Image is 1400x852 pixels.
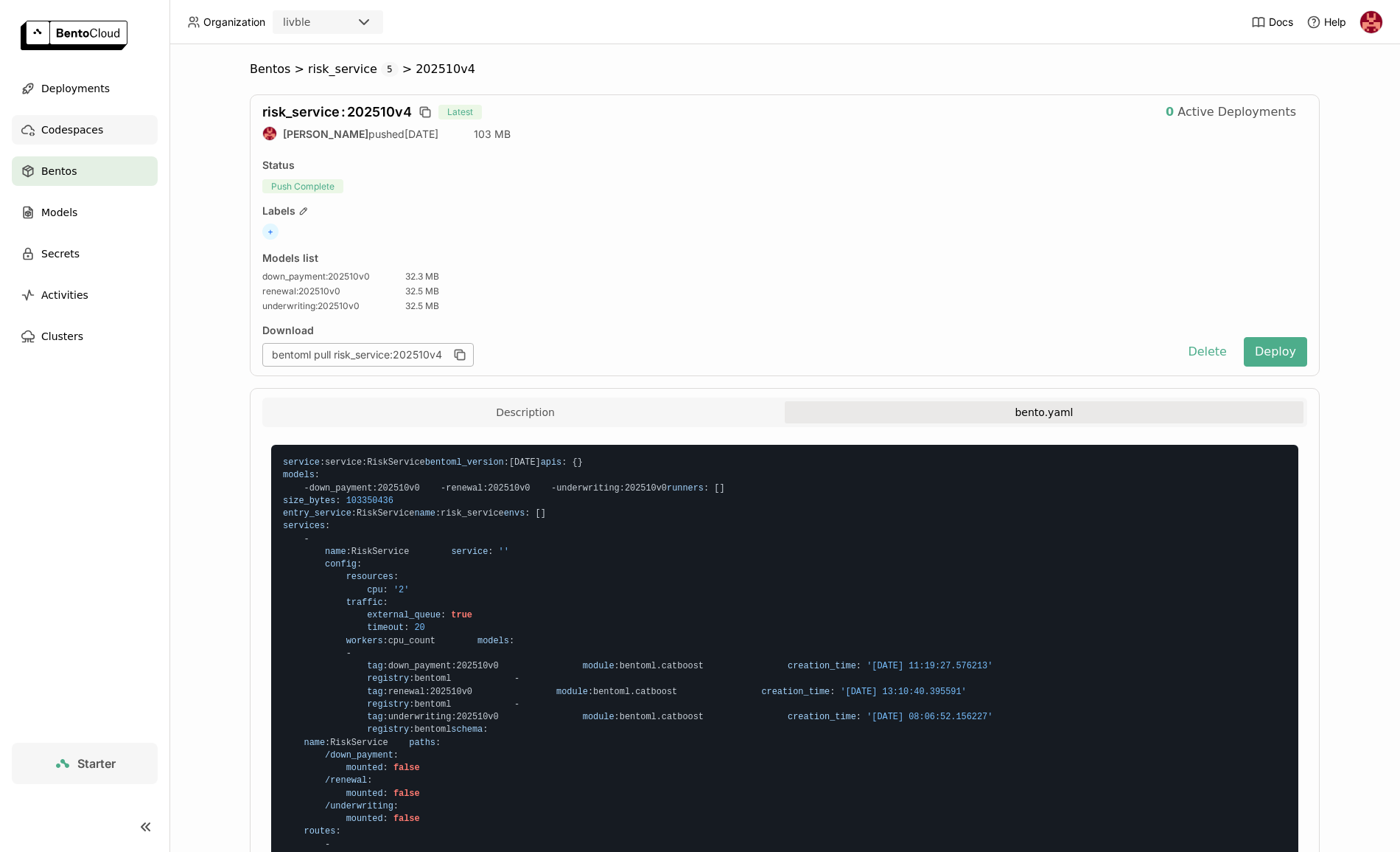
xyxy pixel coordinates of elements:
span: underwriting 202510v0 [283,712,499,722]
span: : [383,661,388,671]
span: mounted [346,789,383,799]
span: : [325,521,330,531]
span: service RiskService [283,457,425,468]
span: name [414,508,435,519]
span: /down_payment [325,750,393,761]
span: risk_service [308,62,377,77]
span: ] [541,508,546,519]
span: : [588,687,593,697]
span: 103 MB [474,128,511,140]
span: Docs [1269,15,1293,29]
span: bentoml_version [425,457,504,468]
span: 20 [414,623,424,633]
span: : [393,750,399,761]
span: cpu [367,585,382,595]
span: false [393,789,420,799]
strong: 0 [1166,105,1174,120]
a: underwriting:202510v032.5 MB [262,300,439,312]
span: service [283,457,320,468]
span: : [615,712,620,722]
span: { [573,457,578,468]
span: entry_service [283,508,351,519]
span: : [383,712,388,722]
a: Models [12,198,158,227]
span: : [620,483,625,493]
span: Bentos [41,162,77,180]
span: Latest [438,105,482,120]
span: : [615,661,620,671]
a: down_payment:202510v032.3 MB [262,271,439,283]
span: 32.5 MB [405,300,439,312]
span: Help [1324,15,1346,29]
div: Status [262,159,1307,172]
span: : [362,457,367,468]
span: [DATE] [405,128,438,140]
span: Secrets [41,245,80,263]
span: Starter [77,756,116,771]
span: module [583,712,615,722]
span: traffic [346,598,383,608]
div: pushed [262,126,438,141]
span: : [409,699,414,710]
span: workers [346,636,383,646]
span: bentoml [283,699,451,710]
span: registry [367,673,409,684]
span: down_payment 202510v0 [283,661,499,671]
span: paths [409,738,435,748]
span: : [335,496,340,506]
span: : [372,483,377,493]
span: RiskService [283,738,388,748]
div: Models list [262,252,318,265]
div: Labels [262,204,1307,218]
span: timeout [367,623,404,633]
button: Description [266,401,785,423]
span: runners [667,483,704,493]
span: module [556,687,588,697]
strong: [PERSON_NAME] [283,128,368,140]
a: Bentos [12,156,158,186]
span: '2' [393,585,409,595]
span: : [351,508,357,519]
span: : [483,724,488,735]
span: ] [719,483,724,493]
img: Uri Vinetz [1360,11,1382,33]
span: : [435,738,441,748]
span: : [451,661,456,671]
span: : [383,789,388,799]
a: Docs [1251,15,1293,30]
span: : [488,547,493,557]
span: RiskService [283,547,409,557]
span: 202510v4 [416,62,475,77]
span: '[DATE] 11:19:27.576213' [867,661,993,671]
span: : [346,547,351,557]
span: : [561,457,567,468]
span: : [425,687,430,697]
div: risk_service5 [308,62,399,77]
span: Clusters [41,328,83,345]
span: : [383,814,388,824]
a: Secrets [12,239,158,269]
span: bentoml [283,724,451,735]
div: Bentos [250,62,290,77]
span: 5 [381,62,399,77]
span: : [435,508,441,519]
span: 32.3 MB [405,271,439,283]
span: creation_time [788,661,856,671]
span: '' [499,547,509,557]
span: [ [536,508,541,519]
span: : [409,724,414,735]
span: Organization [203,15,265,29]
span: services [283,521,325,531]
span: : [325,738,330,748]
span: - [346,648,351,659]
span: name [304,738,326,748]
button: 0Active Deployments [1155,97,1307,127]
span: risk_service 202510v4 [262,104,412,120]
span: tag [367,661,382,671]
span: false [393,763,420,773]
span: Activities [41,286,88,304]
span: service [451,547,488,557]
button: Delete [1177,337,1238,367]
span: 32.5 MB [405,285,439,297]
span: - [304,534,309,544]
